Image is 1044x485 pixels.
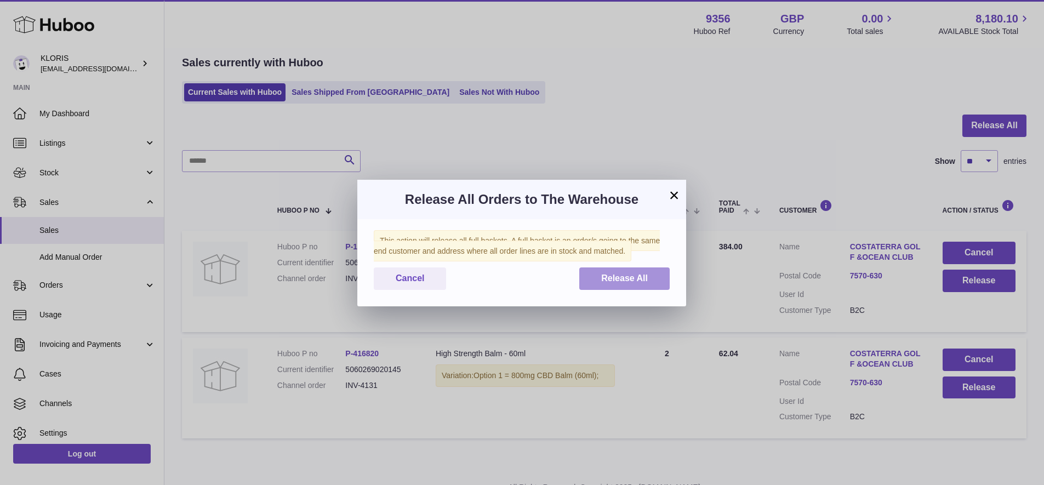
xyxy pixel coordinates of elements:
[668,189,681,202] button: ×
[374,267,446,290] button: Cancel
[396,273,424,283] span: Cancel
[601,273,648,283] span: Release All
[374,230,660,261] span: This action will release all full baskets. A full basket is an order/s going to the same end cust...
[579,267,670,290] button: Release All
[374,191,670,208] h3: Release All Orders to The Warehouse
